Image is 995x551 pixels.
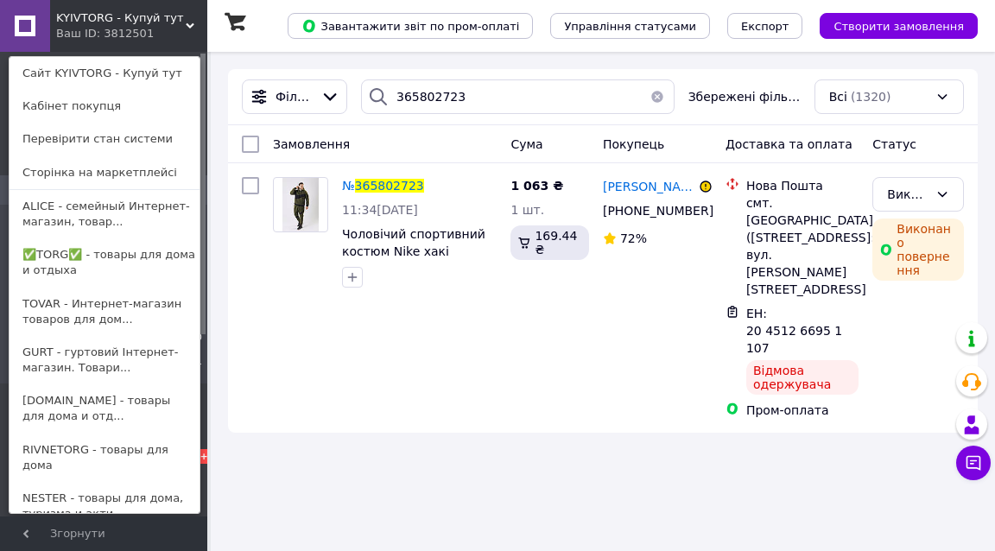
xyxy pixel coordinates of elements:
[10,482,200,530] a: NESTER - товары для дома, туризма и акти...
[10,90,200,123] a: Кабінет покупця
[56,10,186,26] span: KYIVTORG - Купуй тут
[603,178,695,195] a: [PERSON_NAME]
[741,20,789,33] span: Експорт
[746,402,859,419] div: Пром-оплата
[956,446,991,480] button: Чат з покупцем
[342,179,355,193] span: №
[802,18,978,32] a: Створити замовлення
[640,79,675,114] button: Очистить
[288,13,533,39] button: Завантажити звіт по пром-оплаті
[276,88,314,105] span: Фільтри
[10,57,200,90] a: Сайт KYIVTORG - Купуй тут
[273,137,350,151] span: Замовлення
[510,225,589,260] div: 169.44 ₴
[620,231,647,245] span: 72%
[746,360,859,395] div: Відмова одержувача
[10,123,200,155] a: Перевірити стан системи
[564,20,696,33] span: Управління статусами
[820,13,978,39] button: Створити замовлення
[599,199,700,223] div: [PHONE_NUMBER]
[727,13,803,39] button: Експорт
[510,203,544,217] span: 1 шт.
[10,434,200,482] a: RIVNETORG - товары для дома
[746,307,842,355] span: ЕН: 20 4512 6695 1107
[56,26,129,41] div: Ваш ID: 3812501
[342,179,424,193] a: №365802723
[726,137,852,151] span: Доставка та оплата
[282,178,319,231] img: Фото товару
[10,288,200,336] a: TOVAR - Интернет-магазин товаров для дом...
[603,180,703,193] span: [PERSON_NAME]
[872,218,964,281] div: Виконано повернення
[273,177,328,232] a: Фото товару
[887,185,928,204] div: Виконано
[10,336,200,384] a: GURT - гуртовий Інтернет-магазин. Товари...
[829,88,847,105] span: Всі
[510,179,563,193] span: 1 063 ₴
[872,137,916,151] span: Статус
[10,384,200,433] a: [DOMAIN_NAME] - товары для дома и отд...
[342,203,418,217] span: 11:34[DATE]
[603,137,664,151] span: Покупець
[355,179,424,193] span: 365802723
[746,194,859,298] div: смт. [GEOGRAPHIC_DATA] ([STREET_ADDRESS]: вул. [PERSON_NAME][STREET_ADDRESS]
[688,88,801,105] span: Збережені фільтри:
[301,18,519,34] span: Завантажити звіт по пром-оплаті
[833,20,964,33] span: Створити замовлення
[851,90,891,104] span: (1320)
[550,13,710,39] button: Управління статусами
[361,79,675,114] input: Пошук за номером замовлення, ПІБ покупця, номером телефону, Email, номером накладної
[510,137,542,151] span: Cума
[10,238,200,287] a: ✅TORG✅ - товары для дома и отдыха
[342,227,485,258] a: Чоловічий спортивний костюм Nike хакі
[746,177,859,194] div: Нова Пошта
[10,190,200,238] a: ALICE - семейный Интернет-магазин, товар...
[10,156,200,189] a: Сторінка на маркетплейсі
